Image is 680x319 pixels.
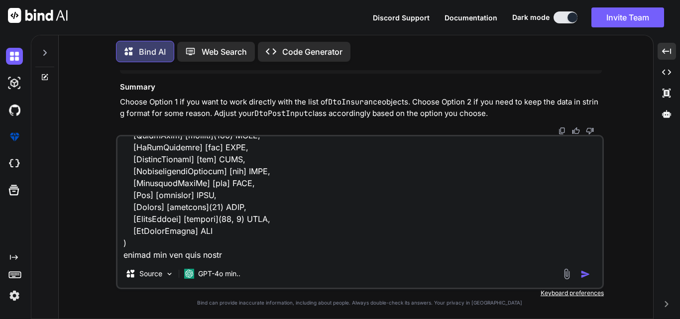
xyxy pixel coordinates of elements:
code: DtoInsurance [328,97,382,107]
p: Bind AI [139,46,166,58]
button: Documentation [445,12,497,23]
img: cloudideIcon [6,155,23,172]
h3: Summary [120,82,602,93]
img: GPT-4o mini [184,269,194,279]
img: settings [6,287,23,304]
img: dislike [586,127,594,135]
p: Code Generator [282,46,342,58]
p: Source [139,269,162,279]
span: Discord Support [373,13,430,22]
img: darkChat [6,48,23,65]
img: attachment [561,268,572,280]
img: darkAi-studio [6,75,23,92]
img: like [572,127,580,135]
p: GPT-4o min.. [198,269,240,279]
span: Documentation [445,13,497,22]
p: Bind can provide inaccurate information, including about people. Always double-check its answers.... [116,299,604,307]
code: DtoPostInput [254,108,308,118]
img: githubDark [6,102,23,118]
p: Keyboard preferences [116,289,604,297]
img: copy [558,127,566,135]
p: Choose Option 1 if you want to work directly with the list of objects. Choose Option 2 if you nee... [120,97,602,119]
textarea: Loremi DOLOR [sit].[AmetconseCteturaDipis]( [ElitseddoEiusmOd] [tempor] INCIDIDU(8,7)Utlabor Etd ... [117,136,602,260]
p: Web Search [202,46,247,58]
button: Discord Support [373,12,430,23]
img: Pick Models [165,270,174,278]
img: icon [580,269,590,279]
img: Bind AI [8,8,68,23]
button: Invite Team [591,7,664,27]
img: premium [6,128,23,145]
span: Dark mode [512,12,550,22]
